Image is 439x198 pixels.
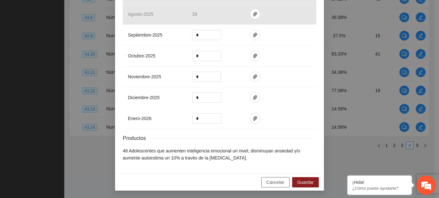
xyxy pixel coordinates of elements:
[250,32,260,38] span: paper-clip
[123,147,316,161] li: 48 Adolescentes que aumenten inteligencia emocional un nivel; disminuyan ansiedad y/o aumente aut...
[292,177,319,187] button: Guardar
[250,95,260,100] span: paper-clip
[250,30,260,40] button: paper-clip
[352,180,407,185] div: ¡Hola!
[250,116,260,121] span: paper-clip
[250,74,260,79] span: paper-clip
[250,92,260,103] button: paper-clip
[128,74,161,79] span: noviembre - 2025
[250,9,260,19] button: paper-clip
[33,33,108,41] div: Chatee con nosotros ahora
[261,177,290,187] button: Cancelar
[192,12,197,17] span: 39
[128,95,160,100] span: diciembre - 2025
[266,179,284,186] span: Cancelar
[128,53,156,58] span: octubre - 2025
[123,134,151,142] span: Productos
[128,12,153,17] span: agosto - 2025
[37,63,89,128] span: Estamos en línea.
[128,116,151,121] span: enero - 2026
[250,53,260,58] span: paper-clip
[297,179,314,186] span: Guardar
[105,3,121,19] div: Minimizar ventana de chat en vivo
[250,72,260,82] button: paper-clip
[128,32,162,38] span: septiembre - 2025
[250,113,260,124] button: paper-clip
[352,186,407,191] p: ¿Cómo puedo ayudarte?
[3,131,122,153] textarea: Escriba su mensaje y pulse “Intro”
[250,12,260,17] span: paper-clip
[250,51,260,61] button: paper-clip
